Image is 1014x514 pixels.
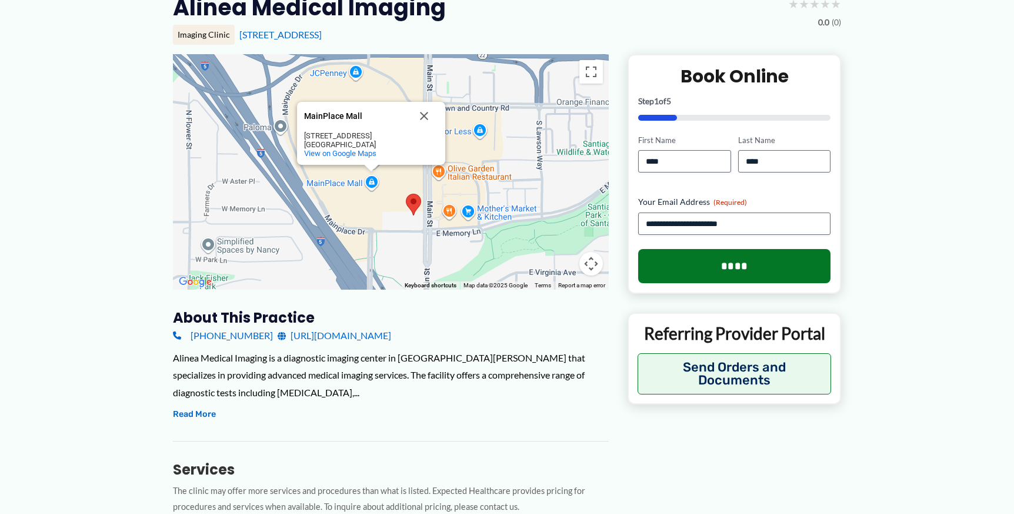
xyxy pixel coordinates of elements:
span: 5 [666,96,671,106]
a: View on Google Maps [304,149,376,158]
span: (0) [832,15,841,30]
button: Close [410,102,438,130]
a: Open this area in Google Maps (opens a new window) [176,274,215,290]
span: Map data ©2025 Google [463,282,528,288]
a: [URL][DOMAIN_NAME] [278,327,391,344]
button: Send Orders and Documents [638,353,831,394]
label: Last Name [738,135,830,146]
p: Referring Provider Portal [638,323,831,344]
img: Google [176,274,215,290]
div: [STREET_ADDRESS] [304,131,410,140]
span: 0.0 [818,15,829,30]
div: Imaging Clinic [173,25,235,45]
button: Map camera controls [579,252,603,276]
p: Step of [638,97,830,105]
h3: Services [173,460,609,479]
h2: Book Online [638,65,830,88]
div: MainPlace Mall [304,112,410,121]
label: First Name [638,135,731,146]
div: Alinea Medical Imaging is a diagnostic imaging center in [GEOGRAPHIC_DATA][PERSON_NAME] that spec... [173,349,609,402]
button: Keyboard shortcuts [405,281,456,290]
div: MainPlace Mall [297,102,445,165]
span: 1 [654,96,659,106]
a: Terms (opens in new tab) [535,282,551,288]
a: [PHONE_NUMBER] [173,327,273,344]
span: (Required) [713,198,747,207]
a: [STREET_ADDRESS] [239,29,322,40]
label: Your Email Address [638,196,830,208]
a: Report a map error [558,282,605,288]
div: [GEOGRAPHIC_DATA] [304,140,410,149]
h3: About this practice [173,309,609,327]
button: Read More [173,407,216,422]
button: Toggle fullscreen view [579,60,603,84]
